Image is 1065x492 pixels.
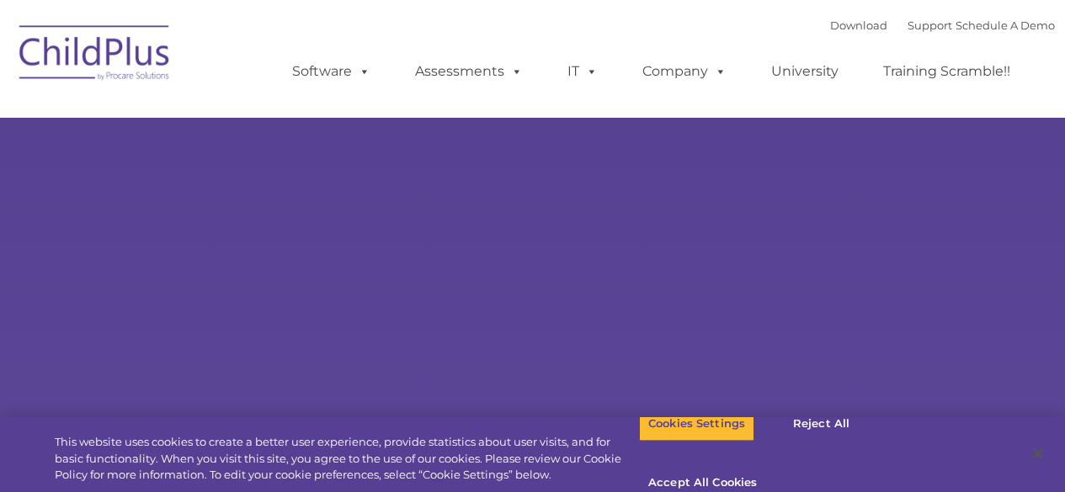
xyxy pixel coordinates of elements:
div: This website uses cookies to create a better user experience, provide statistics about user visit... [55,434,639,484]
button: Close [1020,435,1057,472]
button: Reject All [769,406,874,442]
a: Download [830,19,887,32]
a: Software [275,55,387,88]
img: ChildPlus by Procare Solutions [11,13,179,98]
a: Schedule A Demo [956,19,1055,32]
a: Company [626,55,743,88]
a: IT [551,55,615,88]
font: | [830,19,1055,32]
a: Assessments [398,55,540,88]
a: University [754,55,855,88]
button: Cookies Settings [639,406,754,442]
a: Training Scramble!! [866,55,1027,88]
a: Support [908,19,952,32]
